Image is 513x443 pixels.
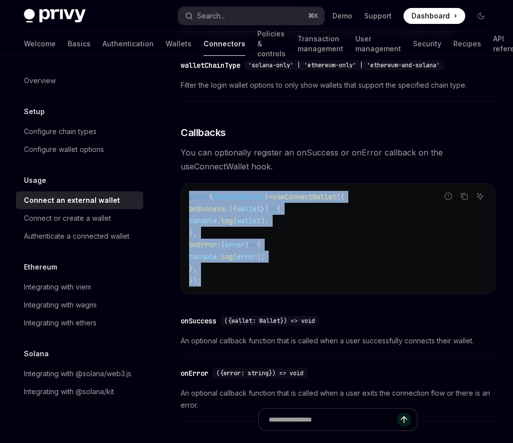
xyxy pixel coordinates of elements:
div: Authenticate a connected wallet [24,230,129,242]
span: ({error: string}) => void [216,369,304,377]
a: Dashboard [404,8,465,24]
span: log [221,252,233,261]
button: Open search [178,7,324,25]
button: Toggle dark mode [473,8,489,24]
a: User management [355,32,401,56]
span: onSuccess [189,204,225,213]
a: Overview [16,72,143,90]
div: Integrating with @solana/kit [24,386,114,398]
a: Wallets [166,32,192,56]
span: onError [189,240,217,249]
div: Connect an external wallet [24,194,120,206]
a: Connect an external wallet [16,191,143,209]
div: Overview [24,75,56,87]
a: Authentication [103,32,154,56]
span: => [269,204,277,213]
span: log [221,216,233,225]
span: { [257,240,261,249]
a: Authenticate a connected wallet [16,227,143,245]
span: Dashboard [411,11,450,21]
span: 'solana-only' | 'ethereum-only' | 'ethereum-and-solana' [248,61,440,69]
span: error [237,252,257,261]
span: error [225,240,245,249]
a: Integrating with wagmi [16,296,143,314]
span: }); [189,276,201,285]
span: ( [233,252,237,261]
div: Configure chain types [24,126,97,138]
a: Configure chain types [16,123,143,141]
span: }, [189,264,197,273]
div: Search... [197,10,225,22]
span: ({wallet: Wallet}) => void [224,317,315,325]
span: You can optionally register an onSuccess or onError callback on the useConnectWallet hook. [181,146,495,173]
a: Demo [332,11,352,21]
span: . [217,216,221,225]
a: Integrating with @solana/web3.js [16,365,143,383]
div: onError [181,368,208,378]
span: ( [233,216,237,225]
button: Ask AI [474,190,487,203]
input: Ask a question... [269,409,397,431]
span: ); [261,216,269,225]
span: = [269,192,273,201]
span: An optional callback function that is called when a user successfully connects their wallet. [181,335,495,347]
span: connectWallet [213,192,265,201]
span: Filter the login wallet options to only show wallets that support the specified chain type. [181,79,495,91]
span: ({ [336,192,344,201]
div: walletChainType [181,60,240,70]
a: Policies & controls [257,32,286,56]
span: }) [261,204,269,213]
span: ⌘ K [308,12,318,20]
a: Transaction management [298,32,343,56]
span: const [189,192,209,201]
span: ); [257,252,265,261]
span: wallet [237,216,261,225]
span: } [265,192,269,201]
a: Connectors [204,32,245,56]
div: Integrating with @solana/web3.js [24,368,131,380]
a: Integrating with viem [16,278,143,296]
div: Configure wallet options [24,144,104,155]
h5: Setup [24,106,45,118]
span: wallet [237,204,261,213]
span: ) [245,240,249,249]
span: console [189,216,217,225]
span: . [217,252,221,261]
h5: Solana [24,348,49,360]
h5: Usage [24,174,46,186]
div: onSuccess [181,316,216,326]
span: ({ [229,204,237,213]
div: Integrating with wagmi [24,299,97,311]
span: : [225,204,229,213]
span: An optional callback function that is called when a user exits the connection flow or there is an... [181,387,495,411]
span: => [249,240,257,249]
span: Callbacks [181,126,226,140]
h5: Ethereum [24,261,57,273]
a: Support [364,11,392,21]
span: : [217,240,221,249]
button: Report incorrect code [442,190,455,203]
span: ( [221,240,225,249]
span: console [189,252,217,261]
span: }, [189,228,197,237]
img: dark logo [24,9,86,23]
a: Welcome [24,32,56,56]
a: Connect or create a wallet [16,209,143,227]
span: { [277,204,281,213]
a: Integrating with ethers [16,314,143,332]
div: Integrating with viem [24,281,91,293]
button: Send message [397,413,411,427]
div: Integrating with ethers [24,317,97,329]
span: { [209,192,213,201]
a: Security [413,32,441,56]
a: Recipes [453,32,481,56]
div: Connect or create a wallet [24,212,111,224]
span: useConnectWallet [273,192,336,201]
a: Basics [68,32,91,56]
a: Integrating with @solana/kit [16,383,143,401]
a: Configure wallet options [16,141,143,158]
button: Copy the contents from the code block [458,190,471,203]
